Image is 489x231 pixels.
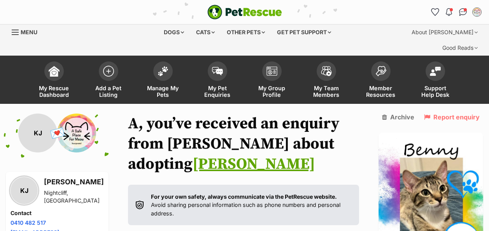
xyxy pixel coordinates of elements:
[37,85,72,98] span: My Rescue Dashboard
[57,114,96,152] img: A Safe Place For Meow profile pic
[429,6,441,18] a: Favourites
[443,6,455,18] button: Notifications
[145,85,181,98] span: Manage My Pets
[207,5,282,19] a: PetRescue
[151,192,351,217] p: Avoid sharing personal information such as phone numbers and personal address.
[91,85,126,98] span: Add a Pet Listing
[44,177,104,187] h3: [PERSON_NAME]
[193,154,315,174] a: [PERSON_NAME]
[221,24,270,40] div: Other pets
[18,114,57,152] div: KJ
[27,58,81,104] a: My Rescue Dashboard
[12,24,43,38] a: Menu
[136,58,190,104] a: Manage My Pets
[128,114,359,174] h1: A, you’ve received an enquiry from [PERSON_NAME] about adopting
[375,66,386,76] img: member-resources-icon-8e73f808a243e03378d46382f2149f9095a855e16c252ad45f914b54edf8863c.svg
[321,66,332,76] img: team-members-icon-5396bd8760b3fe7c0b43da4ab00e1e3bb1a5d9ba89233759b79545d2d3fc5d0d.svg
[158,24,189,40] div: Dogs
[44,189,104,205] div: Nightcliff, [GEOGRAPHIC_DATA]
[191,24,220,40] div: Cats
[363,85,398,98] span: Member Resources
[418,85,453,98] span: Support Help Desk
[457,6,469,18] a: Conversations
[212,67,223,75] img: pet-enquiries-icon-7e3ad2cf08bfb03b45e93fb7055b45f3efa6380592205ae92323e6603595dc1f.svg
[473,8,481,16] img: A Safe Place For Meow profile pic
[437,40,483,56] div: Good Reads
[459,8,467,16] img: chat-41dd97257d64d25036548639549fe6c8038ab92f7586957e7f3b1b290dea8141.svg
[408,58,463,104] a: Support Help Desk
[309,85,344,98] span: My Team Members
[49,66,60,77] img: dashboard-icon-eb2f2d2d3e046f16d808141f083e7271f6b2e854fb5c12c21221c1fb7104beca.svg
[254,85,289,98] span: My Group Profile
[430,66,441,76] img: help-desk-icon-fdf02630f3aa405de69fd3d07c3f3aa587a6932b1a1747fa1d2bba05be0121f9.svg
[446,8,452,16] img: notifications-46538b983faf8c2785f20acdc204bb7945ddae34d4c08c2a6579f10ce5e182be.svg
[11,209,104,217] h4: Contact
[272,24,337,40] div: Get pet support
[49,125,66,142] span: 💌
[151,193,337,200] strong: For your own safety, always communicate via the PetRescue website.
[424,114,480,121] a: Report enquiry
[471,6,483,18] button: My account
[81,58,136,104] a: Add a Pet Listing
[406,24,483,40] div: About [PERSON_NAME]
[11,219,46,226] a: 0410 482 517
[103,66,114,77] img: add-pet-listing-icon-0afa8454b4691262ce3f59096e99ab1cd57d4a30225e0717b998d2c9b9846f56.svg
[158,66,168,76] img: manage-my-pets-icon-02211641906a0b7f246fdf0571729dbe1e7629f14944591b6c1af311fb30b64b.svg
[200,85,235,98] span: My Pet Enquiries
[245,58,299,104] a: My Group Profile
[382,114,414,121] a: Archive
[429,6,483,18] ul: Account quick links
[266,66,277,76] img: group-profile-icon-3fa3cf56718a62981997c0bc7e787c4b2cf8bcc04b72c1350f741eb67cf2f40e.svg
[207,5,282,19] img: logo-e224e6f780fb5917bec1dbf3a21bbac754714ae5b6737aabdf751b685950b380.svg
[190,58,245,104] a: My Pet Enquiries
[299,58,354,104] a: My Team Members
[11,177,38,204] div: KJ
[354,58,408,104] a: Member Resources
[21,29,37,35] span: Menu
